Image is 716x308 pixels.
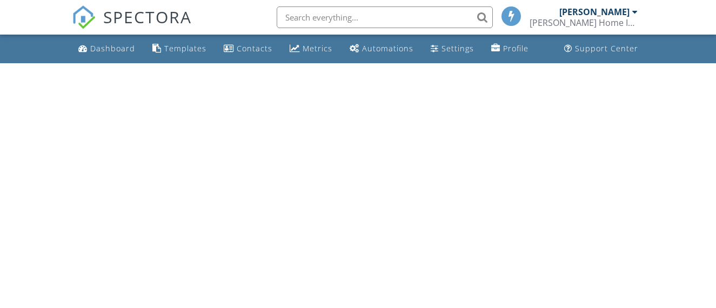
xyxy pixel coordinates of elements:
input: Search everything... [277,6,493,28]
div: [PERSON_NAME] [559,6,630,17]
a: Dashboard [74,39,139,59]
span: SPECTORA [103,5,192,28]
img: The Best Home Inspection Software - Spectora [72,5,96,29]
div: Dashboard [90,43,135,53]
a: SPECTORA [72,15,192,37]
div: Contacts [237,43,272,53]
a: Contacts [219,39,277,59]
a: Company Profile [487,39,533,59]
a: Templates [148,39,211,59]
a: Settings [426,39,478,59]
a: Metrics [285,39,337,59]
div: Metrics [303,43,332,53]
a: Support Center [560,39,643,59]
a: Automations (Basic) [345,39,418,59]
div: Profile [503,43,528,53]
div: Templates [164,43,206,53]
div: Automations [362,43,413,53]
div: Settings [441,43,474,53]
div: Meadows Home Inspections [530,17,638,28]
div: Support Center [575,43,638,53]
